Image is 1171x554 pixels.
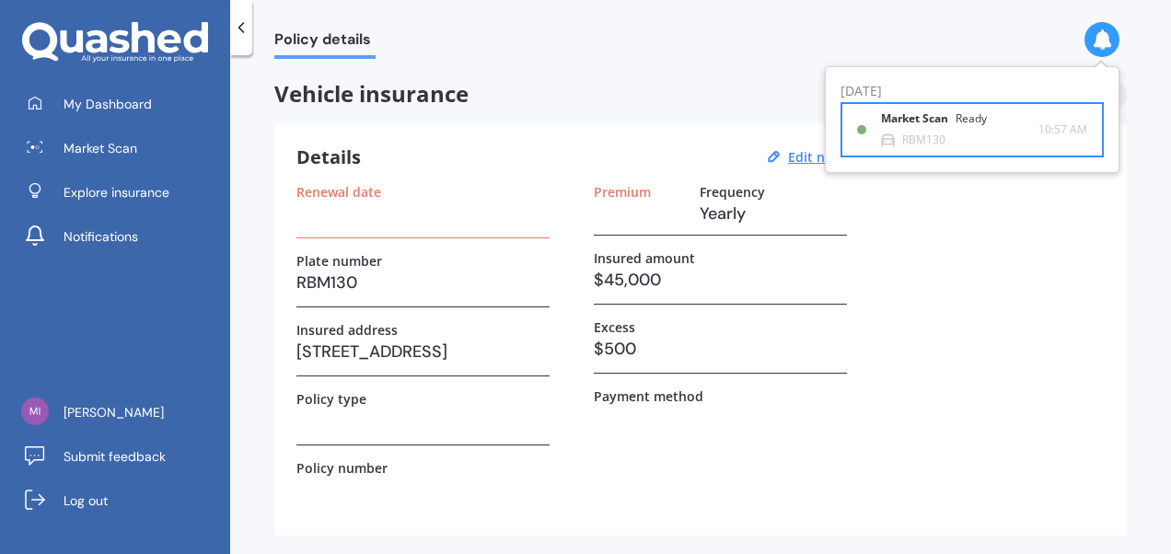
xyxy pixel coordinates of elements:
[296,338,550,365] h3: [STREET_ADDRESS]
[788,148,843,166] u: Edit now
[594,184,651,200] label: Premium
[14,438,230,475] a: Submit feedback
[14,218,230,255] a: Notifications
[902,133,945,146] div: RBM130
[21,398,49,425] img: b41c154fadbacfc9b30b86bd993e8d29
[274,81,1003,108] span: Vehicle insurance
[594,319,635,335] label: Excess
[700,184,765,200] label: Frequency
[274,30,376,55] span: Policy details
[956,112,987,125] div: Ready
[296,460,388,476] label: Policy number
[64,183,169,202] span: Explore insurance
[64,491,108,510] span: Log out
[594,250,695,266] label: Insured amount
[594,388,703,404] label: Payment method
[594,335,847,363] h3: $500
[296,269,550,296] h3: RBM130
[64,447,166,466] span: Submit feedback
[700,200,847,227] h3: Yearly
[296,322,398,338] label: Insured address
[296,184,381,200] label: Renewal date
[14,394,230,431] a: [PERSON_NAME]
[594,266,847,294] h3: $45,000
[296,391,366,407] label: Policy type
[296,145,361,169] h3: Details
[14,86,230,122] a: My Dashboard
[1038,121,1087,139] span: 10:57 AM
[64,95,152,113] span: My Dashboard
[14,130,230,167] a: Market Scan
[64,403,164,421] span: [PERSON_NAME]
[14,482,230,519] a: Log out
[64,139,137,157] span: Market Scan
[14,174,230,211] a: Explore insurance
[296,253,382,269] label: Plate number
[841,82,1104,102] div: [DATE]
[783,149,849,166] button: Edit now
[881,112,956,125] b: Market Scan
[64,227,138,246] span: Notifications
